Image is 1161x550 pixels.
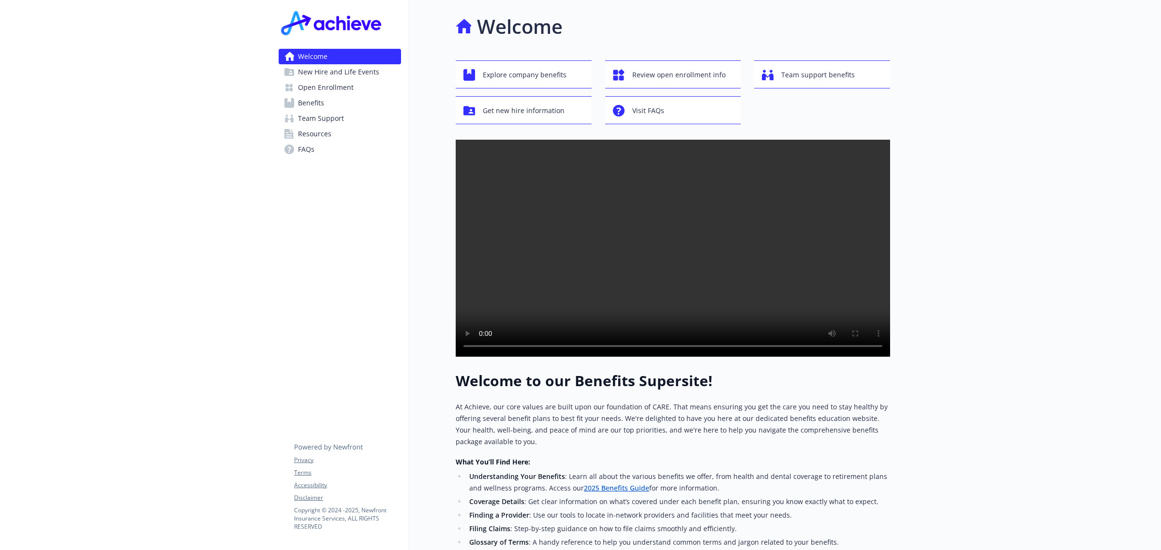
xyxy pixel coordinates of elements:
[298,95,324,111] span: Benefits
[754,60,890,88] button: Team support benefits
[469,510,529,520] strong: Finding a Provider
[294,506,401,531] p: Copyright © 2024 - 2025 , Newfront Insurance Services, ALL RIGHTS RESERVED
[466,471,890,494] li: : Learn all about the various benefits we offer, from health and dental coverage to retirement pl...
[456,60,592,88] button: Explore company benefits
[605,96,741,124] button: Visit FAQs
[279,80,401,95] a: Open Enrollment
[298,142,314,157] span: FAQs
[456,401,890,448] p: At Achieve, our core values are built upon our foundation of CARE. That means ensuring you get th...
[466,509,890,521] li: : Use our tools to locate in-network providers and facilities that meet your needs.
[469,497,524,506] strong: Coverage Details
[632,101,664,120] span: Visit FAQs
[483,101,565,120] span: Get new hire information
[298,126,331,142] span: Resources
[456,96,592,124] button: Get new hire information
[294,456,401,464] a: Privacy
[279,49,401,64] a: Welcome
[298,80,354,95] span: Open Enrollment
[294,493,401,502] a: Disclaimer
[466,496,890,507] li: : Get clear information on what’s covered under each benefit plan, ensuring you know exactly what...
[298,111,344,126] span: Team Support
[781,66,855,84] span: Team support benefits
[279,95,401,111] a: Benefits
[584,483,649,492] a: 2025 Benefits Guide
[456,457,530,466] strong: What You’ll Find Here:
[469,524,510,533] strong: Filing Claims
[456,372,890,390] h1: Welcome to our Benefits Supersite!
[632,66,726,84] span: Review open enrollment info
[466,536,890,548] li: : A handy reference to help you understand common terms and jargon related to your benefits.
[298,49,327,64] span: Welcome
[469,472,565,481] strong: Understanding Your Benefits
[298,64,379,80] span: New Hire and Life Events
[279,111,401,126] a: Team Support
[477,12,563,41] h1: Welcome
[279,64,401,80] a: New Hire and Life Events
[466,523,890,535] li: : Step-by-step guidance on how to file claims smoothly and efficiently.
[605,60,741,88] button: Review open enrollment info
[294,481,401,490] a: Accessibility
[279,142,401,157] a: FAQs
[294,468,401,477] a: Terms
[469,537,529,547] strong: Glossary of Terms
[279,126,401,142] a: Resources
[483,66,566,84] span: Explore company benefits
